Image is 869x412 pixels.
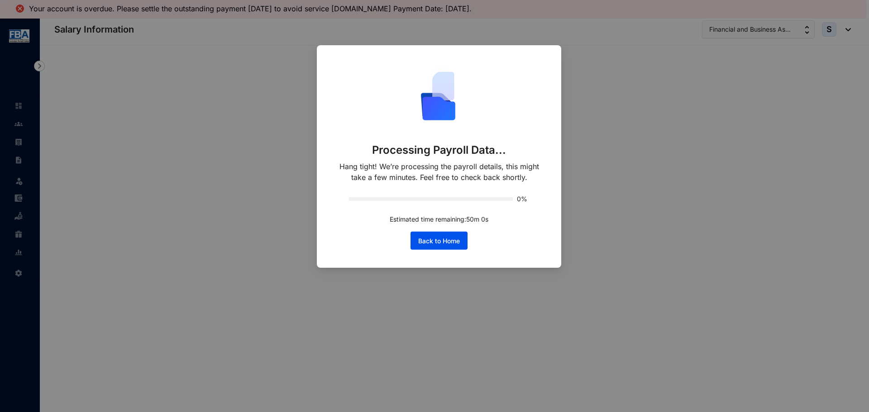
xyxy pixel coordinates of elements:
[390,214,488,224] p: Estimated time remaining: 50 m 0 s
[411,232,468,250] button: Back to Home
[517,196,530,202] span: 0%
[418,237,460,246] span: Back to Home
[372,143,506,157] p: Processing Payroll Data...
[335,161,543,183] p: Hang tight! We’re processing the payroll details, this might take a few minutes. Feel free to che...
